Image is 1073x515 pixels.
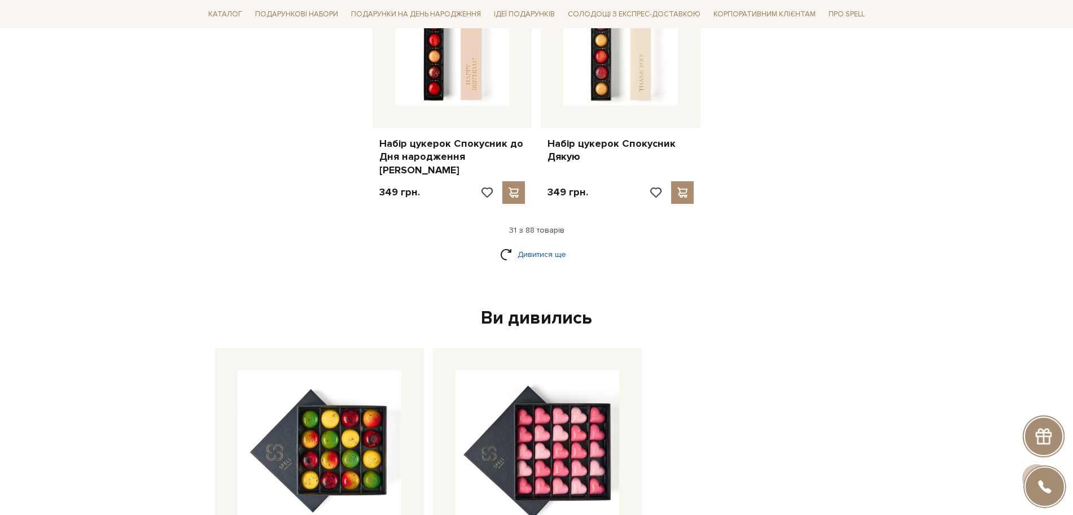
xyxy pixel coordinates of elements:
[211,307,863,330] div: Ви дивились
[489,6,559,23] span: Ідеї подарунків
[347,6,485,23] span: Подарунки на День народження
[251,6,343,23] span: Подарункові набори
[379,137,525,177] a: Набір цукерок Спокусник до Дня народження [PERSON_NAME]
[548,186,588,199] p: 349 грн.
[379,186,420,199] p: 349 грн.
[548,137,694,164] a: Набір цукерок Спокусник Дякую
[563,5,705,24] a: Солодощі з експрес-доставкою
[199,225,874,235] div: 31 з 88 товарів
[204,6,247,23] span: Каталог
[824,6,869,23] span: Про Spell
[500,245,573,264] a: Дивитися ще
[709,5,820,24] a: Корпоративним клієнтам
